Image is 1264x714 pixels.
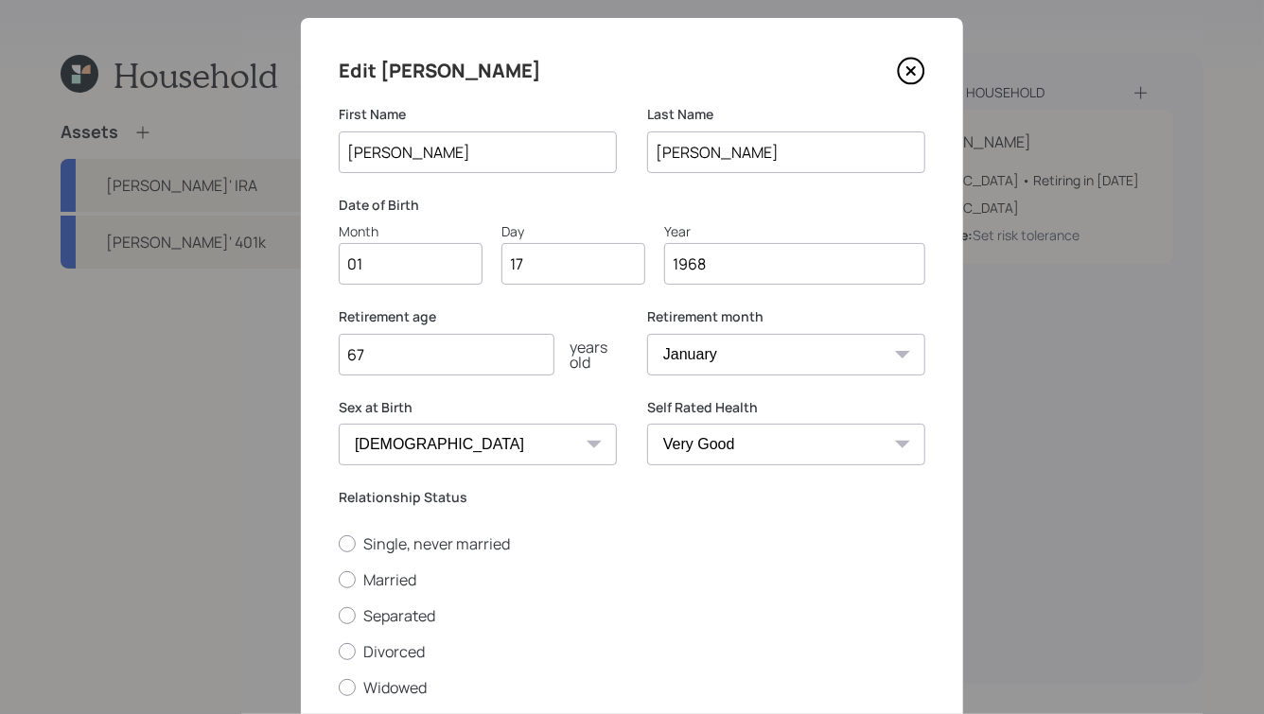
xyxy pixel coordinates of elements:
[501,243,645,285] input: Day
[339,488,925,507] label: Relationship Status
[339,307,617,326] label: Retirement age
[339,605,925,626] label: Separated
[554,340,617,370] div: years old
[339,398,617,417] label: Sex at Birth
[664,243,925,285] input: Year
[339,196,925,215] label: Date of Birth
[501,221,645,241] div: Day
[647,105,925,124] label: Last Name
[339,243,483,285] input: Month
[339,56,541,86] h4: Edit [PERSON_NAME]
[339,221,483,241] div: Month
[339,677,925,698] label: Widowed
[664,221,925,241] div: Year
[339,105,617,124] label: First Name
[339,641,925,662] label: Divorced
[647,307,925,326] label: Retirement month
[647,398,925,417] label: Self Rated Health
[339,533,925,554] label: Single, never married
[339,569,925,590] label: Married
